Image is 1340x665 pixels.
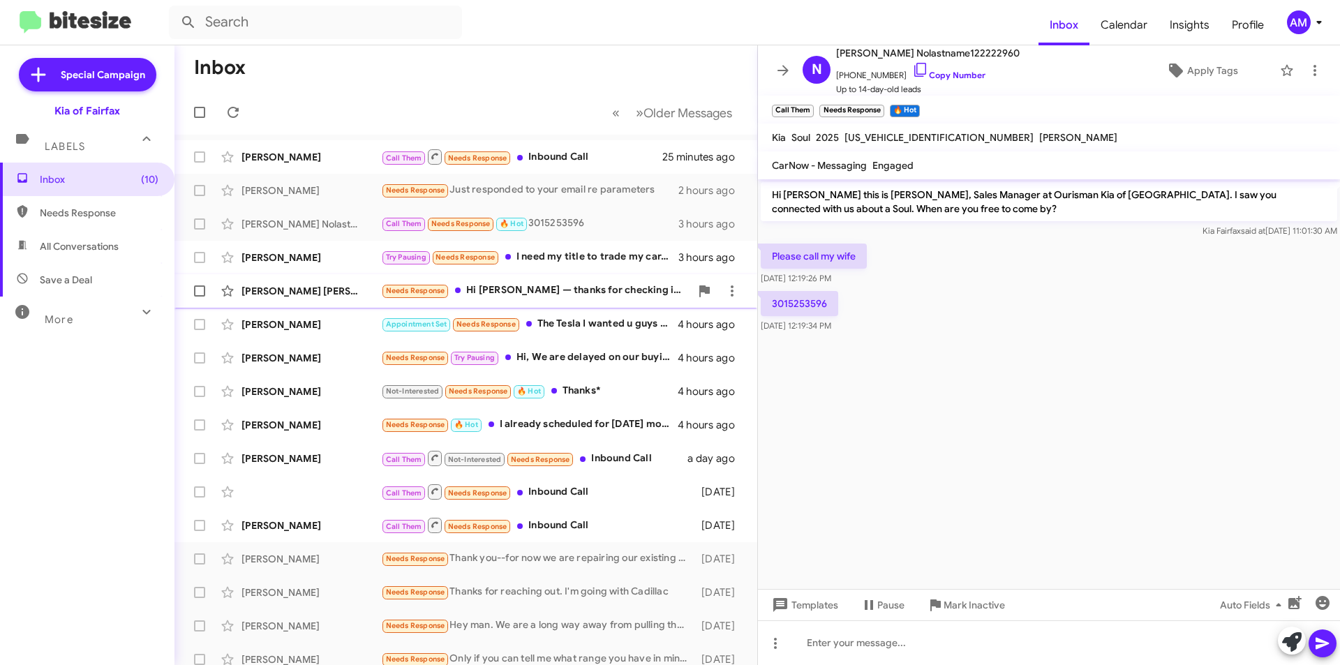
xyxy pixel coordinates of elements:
span: Call Them [386,154,422,163]
button: Next [627,98,740,127]
span: Apply Tags [1187,58,1238,83]
span: Needs Response [386,621,445,630]
div: AM [1287,10,1311,34]
a: Inbox [1038,5,1089,45]
span: Templates [769,592,838,618]
div: Hi, We are delayed on our buying decision as the boys are not going to be back until end of Octob... [381,350,678,366]
input: Search [169,6,462,39]
div: [DATE] [694,619,746,633]
div: 2 hours ago [678,184,746,197]
span: Save a Deal [40,273,92,287]
span: CarNow - Messaging [772,159,867,172]
span: Call Them [386,219,422,228]
span: Call Them [386,455,422,464]
small: Needs Response [819,105,884,117]
span: Not-Interested [386,387,440,396]
div: 4 hours ago [678,351,746,365]
div: Hi [PERSON_NAME] — thanks for checking in. I’m interested in the [DATE] Hybrid but I prefer to re... [381,283,690,299]
small: Call Them [772,105,814,117]
a: Profile [1221,5,1275,45]
button: Previous [604,98,628,127]
span: Call Them [386,488,422,498]
span: Needs Response [386,554,445,563]
span: Up to 14-day-old leads [836,82,1020,96]
span: [PERSON_NAME] [1039,131,1117,144]
div: [PERSON_NAME] [241,184,381,197]
span: Inbox [40,172,158,186]
span: 2025 [816,131,839,144]
div: [PERSON_NAME] [241,384,381,398]
div: Thanks* [381,383,678,399]
span: [DATE] 12:19:26 PM [761,273,831,283]
div: [DATE] [694,585,746,599]
span: Auto Fields [1220,592,1287,618]
span: Pause [877,592,904,618]
span: N [812,59,822,81]
div: [PERSON_NAME] [241,619,381,633]
span: [PHONE_NUMBER] [836,61,1020,82]
span: said at [1241,225,1265,236]
div: Inbound Call [381,148,662,165]
div: [PERSON_NAME] [241,552,381,566]
span: [PERSON_NAME] Nolastname122222960 [836,45,1020,61]
span: « [612,104,620,121]
a: Special Campaign [19,58,156,91]
span: Kia [772,131,786,144]
span: Needs Response [449,387,508,396]
p: Hi [PERSON_NAME] this is [PERSON_NAME], Sales Manager at Ourisman Kia of [GEOGRAPHIC_DATA]. I saw... [761,182,1337,221]
div: [DATE] [694,485,746,499]
span: Try Pausing [386,253,426,262]
span: Needs Response [386,353,445,362]
span: Needs Response [386,655,445,664]
div: Hey man. We are a long way away from pulling the trigger. I was literally just killing time the d... [381,618,694,634]
span: Not-Interested [448,455,502,464]
div: [PERSON_NAME] [241,518,381,532]
span: Needs Response [511,455,570,464]
span: Needs Response [431,219,491,228]
button: Templates [758,592,849,618]
div: [PERSON_NAME] [241,585,381,599]
span: Mark Inactive [944,592,1005,618]
button: Auto Fields [1209,592,1298,618]
div: [PERSON_NAME] [241,351,381,365]
button: AM [1275,10,1325,34]
div: Kia of Fairfax [54,104,120,118]
span: Engaged [872,159,914,172]
div: 3 hours ago [678,251,746,264]
div: [PERSON_NAME] [241,418,381,432]
span: » [636,104,643,121]
div: 3 hours ago [678,217,746,231]
div: Inbound Call [381,449,687,467]
div: 4 hours ago [678,418,746,432]
div: a day ago [687,451,746,465]
span: (10) [141,172,158,186]
span: Needs Response [386,588,445,597]
span: Needs Response [40,206,158,220]
span: Needs Response [448,522,507,531]
span: Soul [791,131,810,144]
div: [PERSON_NAME] [241,317,381,331]
span: Try Pausing [454,353,495,362]
a: Insights [1159,5,1221,45]
a: Calendar [1089,5,1159,45]
span: Needs Response [448,154,507,163]
span: Older Messages [643,105,732,121]
div: The Tesla I wanted u guys had was sold recently [381,316,678,332]
div: 3015253596 [381,216,678,232]
span: [US_VEHICLE_IDENTIFICATION_NUMBER] [844,131,1034,144]
div: [PERSON_NAME] [241,251,381,264]
h1: Inbox [194,57,246,79]
span: Needs Response [435,253,495,262]
div: [PERSON_NAME] [PERSON_NAME] [241,284,381,298]
button: Apply Tags [1130,58,1273,83]
span: Appointment Set [386,320,447,329]
span: Needs Response [456,320,516,329]
span: Special Campaign [61,68,145,82]
div: [PERSON_NAME] [241,451,381,465]
span: 🔥 Hot [517,387,541,396]
span: Needs Response [386,286,445,295]
div: [DATE] [694,552,746,566]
